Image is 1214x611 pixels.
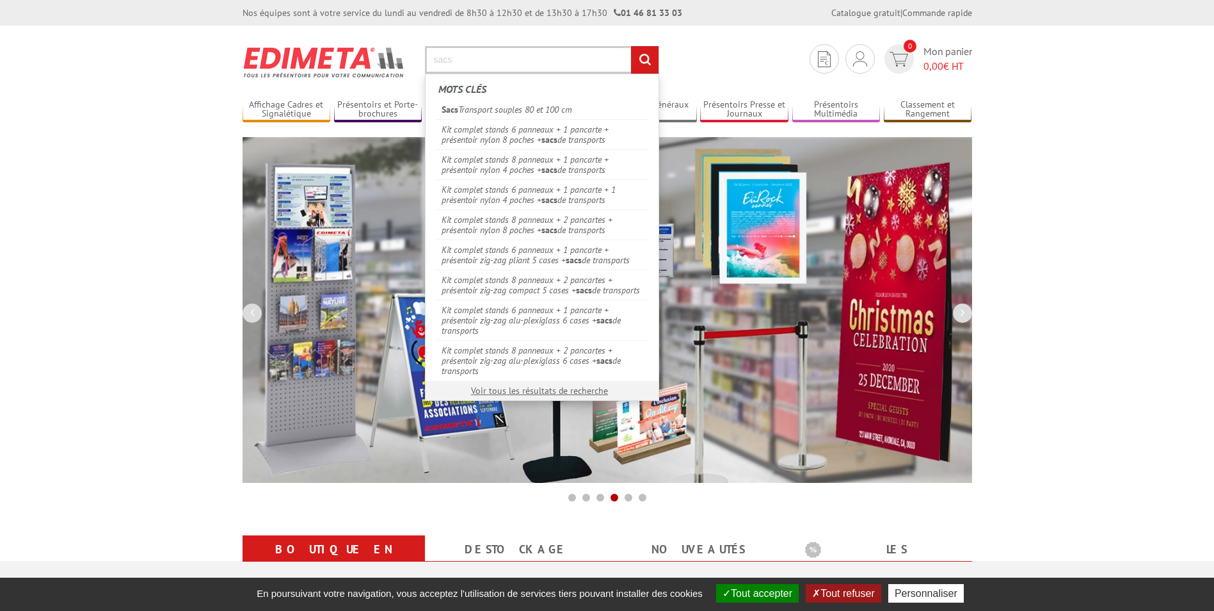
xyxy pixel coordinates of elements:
[831,7,900,19] a: Catalogue gratuit
[806,584,881,603] button: Tout refuser
[576,284,592,296] em: sacs
[792,99,881,120] a: Présentoirs Multimédia
[471,385,608,396] a: Voir tous les résultats de recherche
[805,538,965,564] b: Les promotions
[435,100,649,119] a: SacsTransport souples 80 et 100 cm
[435,179,649,209] a: Kit complet stands 6 panneaux + 1 pancarte + 1 présentoir nylon 4 poches +sacsde transports
[435,149,649,179] a: Kit complet stands 8 panneaux + 1 pancarte + présentoir nylon 4 poches +sacsde transports
[923,44,972,74] span: Mon panier
[435,240,649,270] a: Kit complet stands 6 panneaux + 1 pancarte + présentoir zig-zag pliant 5 cases +sacsde transports
[435,300,649,340] a: Kit complet stands 6 panneaux + 1 pancarte + présentoir zig-zag alu-plexiglass 6 cases +sacsde tr...
[541,134,557,145] em: sacs
[631,46,659,74] input: rechercher
[818,51,831,67] img: devis rapide
[541,224,557,236] em: sacs
[831,6,972,19] div: |
[623,538,774,561] a: nouveautés
[716,584,799,603] button: Tout accepter
[541,194,557,206] em: sacs
[334,99,422,120] a: Présentoirs et Porte-brochures
[596,355,612,366] em: sacs
[614,7,682,19] strong: 01 46 81 33 03
[902,7,972,19] a: Commande rapide
[440,538,592,561] a: Destockage
[442,104,458,115] em: Sacs
[700,99,788,120] a: Présentoirs Presse et Journaux
[890,52,908,67] img: devis rapide
[435,119,649,149] a: Kit complet stands 6 panneaux + 1 pancarte + présentoir nylon 8 poches +sacsde transports
[805,538,957,584] a: Les promotions
[243,38,406,86] img: Présentoir, panneau, stand - Edimeta - PLV, affichage, mobilier bureau, entreprise
[923,60,943,72] span: 0,00
[853,51,867,67] img: devis rapide
[435,340,649,380] a: Kit complet stands 8 panneaux + 2 pancartes + présentoir zig-zag alu-plexiglass 6 cases +sacsde t...
[566,254,582,266] em: sacs
[888,584,964,603] button: Personnaliser (fenêtre modale)
[243,6,682,19] div: Nos équipes sont à votre service du lundi au vendredi de 8h30 à 12h30 et de 13h30 à 17h30
[425,46,659,74] input: Rechercher un produit ou une référence...
[250,588,709,599] span: En poursuivant votre navigation, vous acceptez l'utilisation de services tiers pouvant installer ...
[435,209,649,240] a: Kit complet stands 8 panneaux + 2 pancartes + présentoir nylon 8 poches +sacsde transports
[425,74,659,401] div: Rechercher un produit ou une référence...
[438,83,486,95] span: Mots clés
[884,99,972,120] a: Classement et Rangement
[243,99,331,120] a: Affichage Cadres et Signalétique
[258,538,410,584] a: Boutique en ligne
[881,44,972,74] a: devis rapide 0 Mon panier 0,00€ HT
[435,270,649,300] a: Kit complet stands 8 panneaux + 2 pancartes + présentoir zig-zag compact 5 cases +sacsde transports
[541,164,557,175] em: sacs
[596,314,612,326] em: sacs
[923,59,972,74] span: € HT
[904,40,916,53] span: 0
